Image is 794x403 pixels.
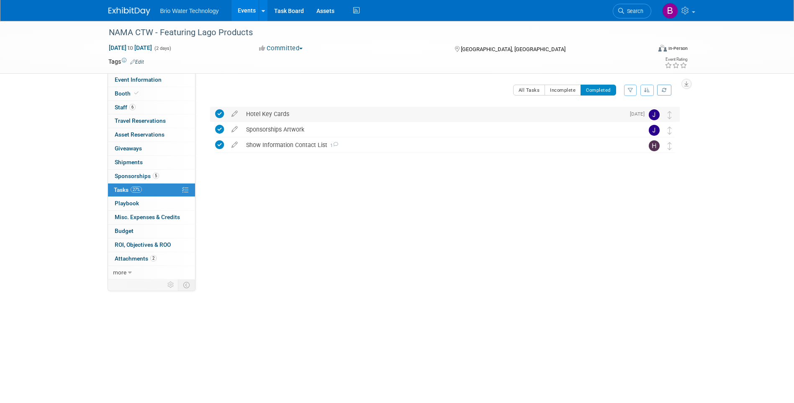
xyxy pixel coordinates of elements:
span: 5 [153,173,159,179]
div: Hotel Key Cards [242,107,625,121]
span: Tasks [114,186,142,193]
button: Committed [256,44,306,53]
a: Shipments [108,156,195,169]
span: Sponsorships [115,173,159,179]
span: [GEOGRAPHIC_DATA], [GEOGRAPHIC_DATA] [461,46,565,52]
a: edit [227,141,242,149]
span: Event Information [115,76,162,83]
span: Booth [115,90,140,97]
span: 27% [131,186,142,193]
a: more [108,266,195,279]
img: Format-Inperson.png [658,45,667,52]
span: Shipments [115,159,143,165]
span: Travel Reservations [115,117,166,124]
a: Booth [108,87,195,101]
span: Budget [115,227,134,234]
a: Refresh [657,85,671,96]
a: Attachments2 [108,252,195,266]
span: Misc. Expenses & Credits [115,214,180,220]
span: 1 [327,143,338,148]
i: Move task [668,111,672,119]
span: Brio Water Technology [160,8,219,14]
div: Event Rating [665,57,687,62]
div: Show Information Contact List [242,138,632,152]
span: Staff [115,104,136,111]
a: Misc. Expenses & Credits [108,211,195,224]
span: [DATE] [630,111,649,117]
i: Move task [668,127,672,134]
a: Tasks27% [108,183,195,197]
span: ROI, Objectives & ROO [115,241,171,248]
div: Sponsorships Artwork [242,122,632,137]
a: edit [227,110,242,118]
a: Event Information [108,73,195,87]
span: Giveaways [115,145,142,152]
button: Completed [581,85,616,96]
a: Playbook [108,197,195,210]
a: Giveaways [108,142,195,155]
img: ExhibitDay [108,7,150,15]
span: Search [624,8,643,14]
td: Toggle Event Tabs [178,279,195,290]
img: James Park [649,125,660,136]
a: ROI, Objectives & ROO [108,238,195,252]
span: (2 days) [154,46,171,51]
button: Incomplete [545,85,581,96]
a: Staff6 [108,101,195,114]
i: Move task [668,142,672,150]
span: Attachments [115,255,157,262]
a: Edit [130,59,144,65]
a: Search [613,4,651,18]
div: Event Format [602,44,688,56]
a: Asset Reservations [108,128,195,142]
a: Sponsorships5 [108,170,195,183]
img: Harry Mesak [649,140,660,151]
span: to [126,44,134,51]
span: more [113,269,126,276]
span: 6 [129,104,136,110]
img: James Park [649,109,660,120]
a: Budget [108,225,195,238]
span: Asset Reservations [115,131,164,138]
i: Booth reservation complete [134,91,139,96]
img: Brandye Gahagan [662,3,678,19]
a: Travel Reservations [108,114,195,128]
td: Personalize Event Tab Strip [164,279,178,290]
td: Tags [108,57,144,66]
div: NAMA CTW - Featuring Lago Products [106,25,639,40]
button: All Tasks [513,85,545,96]
span: Playbook [115,200,139,207]
span: 2 [150,255,157,261]
div: In-Person [668,45,688,52]
a: edit [227,126,242,133]
span: [DATE] [DATE] [108,44,152,52]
